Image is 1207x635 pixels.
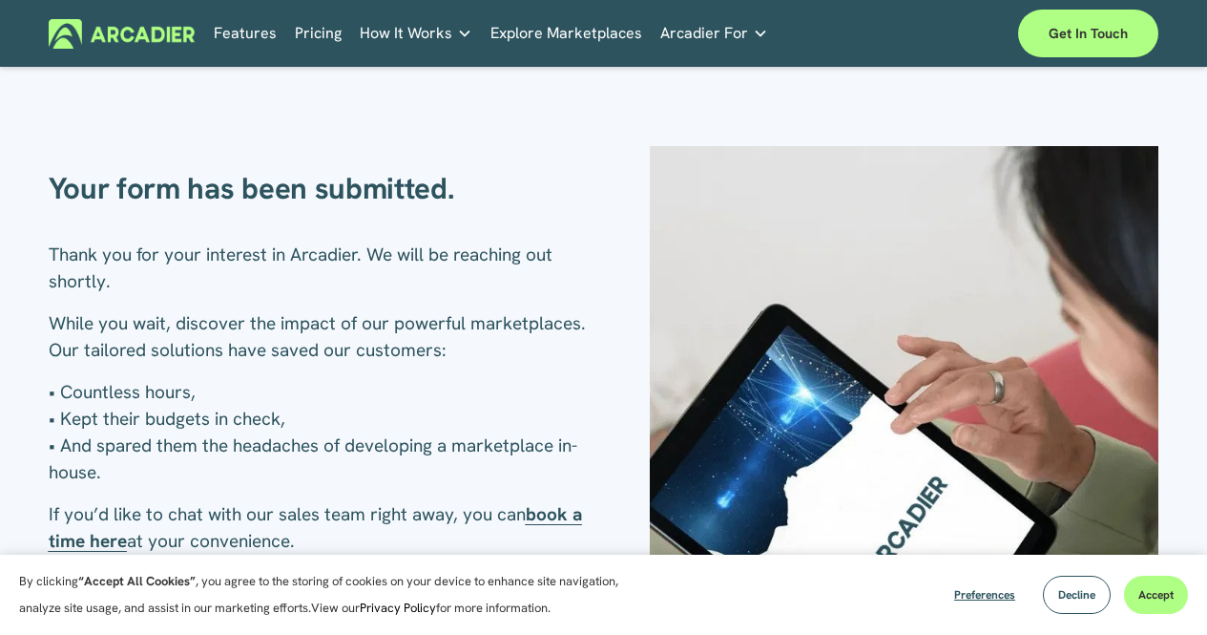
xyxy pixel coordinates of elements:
p: By clicking , you agree to the storing of cookies on your device to enhance site navigation, anal... [19,568,639,622]
button: Preferences [940,576,1030,614]
a: book a time here [49,502,582,553]
a: folder dropdown [660,19,768,49]
a: Features [214,19,277,49]
span: Preferences [954,587,1015,603]
iframe: Chat Widget [1112,543,1207,635]
p: Thank you for your interest in Arcadier. We will be reaching out shortly. [49,242,604,295]
button: Decline [1043,576,1111,614]
a: Privacy Policy [360,600,436,616]
p: • Countless hours, • Kept their budgets in check, • And spared them the headaches of developing a... [49,379,604,486]
p: If you’d like to chat with our sales team right away, you can at your convenience. [49,501,604,555]
a: Pricing [295,19,342,49]
a: folder dropdown [360,19,472,49]
span: Arcadier For [660,20,748,47]
strong: Your form has been submitted. [49,169,454,207]
img: Arcadier [49,19,195,49]
p: While you wait, discover the impact of our powerful marketplaces. Our tailored solutions have sav... [49,310,604,364]
span: How It Works [360,20,452,47]
span: Decline [1058,587,1095,603]
a: Explore Marketplaces [490,19,642,49]
a: Get in touch [1018,10,1158,57]
strong: “Accept All Cookies” [78,573,196,589]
